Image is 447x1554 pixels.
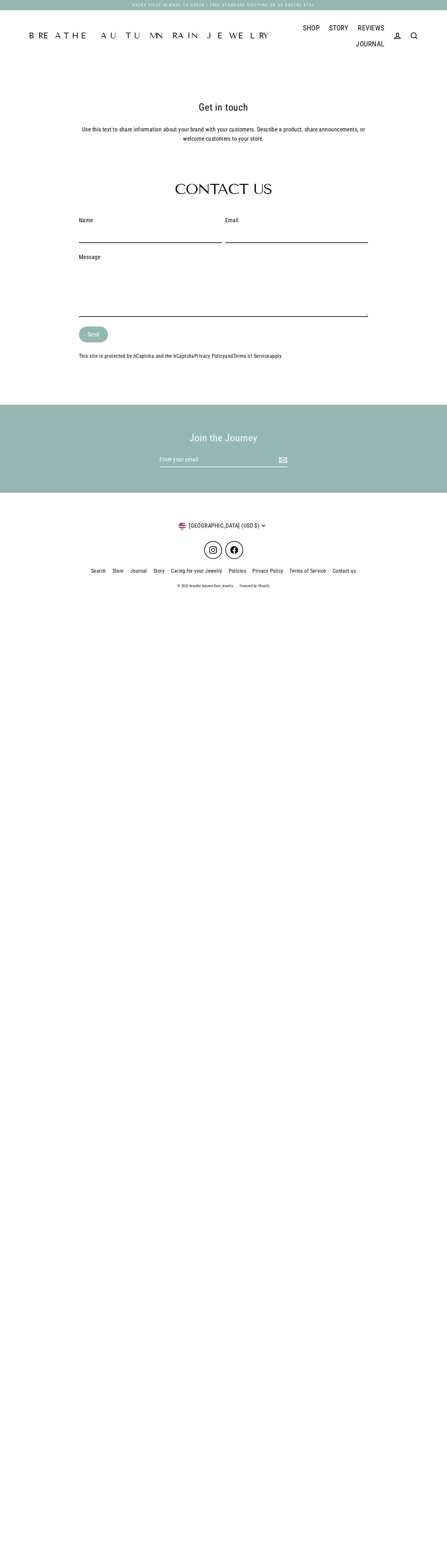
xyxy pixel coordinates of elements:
p: Use this text to share information about your brand with your customers. Describe a product, shar... [77,125,371,144]
a: Powered by Shopify [240,584,270,588]
div: Join the Journey [102,430,345,446]
a: Search [88,565,109,577]
a: Story [150,565,168,577]
span: © 2025 Breathe Autumn Rain Jewelry [174,584,236,588]
label: Message [79,253,368,262]
a: Terms of Service [286,565,329,577]
span: [GEOGRAPHIC_DATA] (USD $) [186,521,259,530]
a: Privacy Policy [249,565,286,577]
a: Caring for your Jewelry [168,565,225,577]
a: SHOP [298,20,324,36]
a: Journal [127,565,150,577]
a: Contact us [329,565,359,577]
h2: Contact us [79,182,368,197]
button: [GEOGRAPHIC_DATA] (USD $) [179,518,269,533]
input: Enter your email [159,452,287,467]
a: Policies [226,565,250,577]
div: Primary [272,20,389,52]
a: Privacy Policy [194,353,225,359]
a: JOURNAL [351,36,389,52]
a: REVIEWS [353,20,389,36]
label: Name [79,216,222,225]
p: This site is protected by hCaptcha and the hCaptcha and apply. [79,352,368,360]
a: Breathe Autumn Rain Jewelry [29,32,272,40]
a: Terms of Service [233,353,270,359]
button: Send [79,326,108,342]
h2: Get in touch [77,100,371,115]
a: STORY [324,20,353,36]
a: Store [109,565,127,577]
label: Email [225,216,368,225]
